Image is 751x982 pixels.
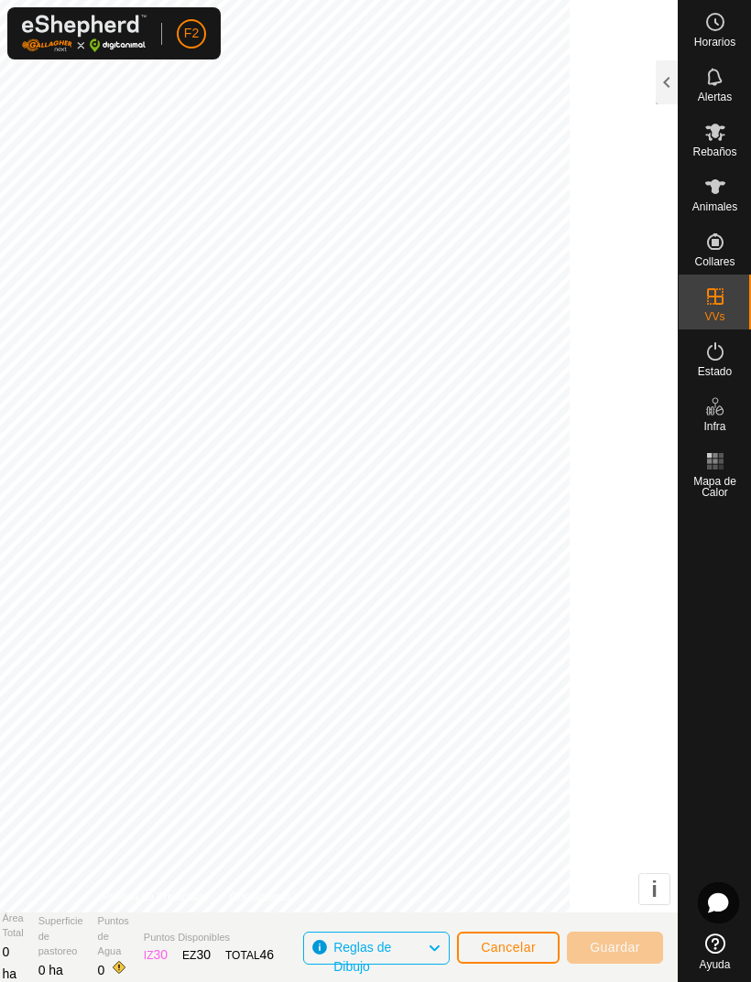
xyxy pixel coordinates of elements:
span: Infra [703,421,725,432]
span: Animales [692,201,737,212]
span: 0 ha [2,944,16,981]
span: 46 [260,947,275,962]
div: IZ [144,945,168,965]
button: Guardar [567,932,663,964]
span: Rebaños [692,146,736,157]
span: Cancelar [481,940,536,955]
span: Guardar [590,940,640,955]
span: 30 [196,947,211,962]
div: EZ [182,945,211,965]
span: Puntos de Agua [98,913,129,959]
a: Política de Privacidad [103,889,208,905]
span: Estado [698,366,732,377]
span: 0 [98,963,105,977]
a: Contáctenos [230,889,291,905]
span: Puntos Disponibles [144,930,274,945]
span: F2 [184,24,199,43]
div: TOTAL [225,945,274,965]
span: VVs [704,311,724,322]
span: Collares [694,256,735,267]
span: i [651,877,658,901]
span: Mapa de Calor [683,476,746,498]
img: Logo Gallagher [22,15,147,52]
button: i [639,874,669,904]
span: Área Total [2,911,23,941]
a: Ayuda [679,926,751,977]
span: 30 [154,947,169,962]
span: Superficie de pastoreo [38,913,83,959]
button: Cancelar [457,932,560,964]
span: Horarios [694,37,735,48]
span: Ayuda [700,959,731,970]
span: 0 ha [38,963,63,977]
span: Alertas [698,92,732,103]
span: Reglas de Dibujo [333,940,391,974]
